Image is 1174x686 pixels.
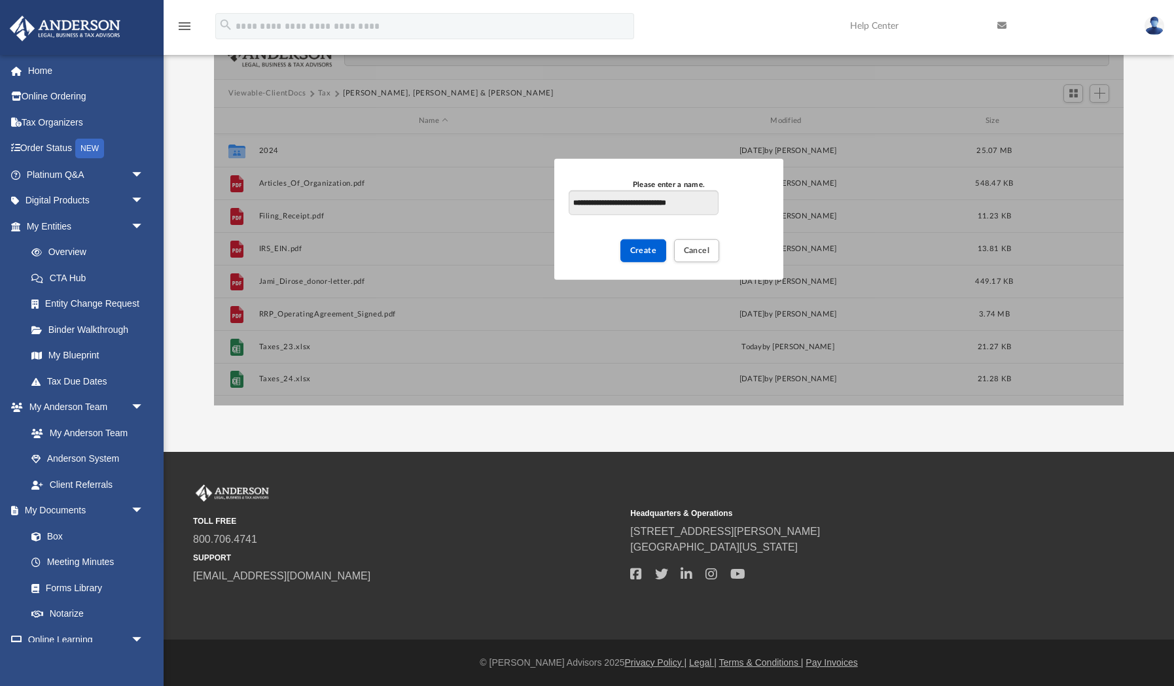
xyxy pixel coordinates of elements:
[18,472,157,498] a: Client Referrals
[18,317,164,343] a: Binder Walkthrough
[9,498,157,524] a: My Documentsarrow_drop_down
[18,420,151,446] a: My Anderson Team
[193,515,621,527] small: TOLL FREE
[18,291,164,317] a: Entity Change Request
[719,657,804,668] a: Terms & Conditions |
[9,626,157,653] a: Online Learningarrow_drop_down
[806,657,857,668] a: Pay Invoices
[9,213,164,239] a: My Entitiesarrow_drop_down
[689,657,717,668] a: Legal |
[9,84,164,110] a: Online Ordering
[131,626,157,653] span: arrow_drop_down
[630,507,1058,519] small: Headquarters & Operations
[131,213,157,240] span: arrow_drop_down
[18,575,151,601] a: Forms Library
[630,541,798,553] a: [GEOGRAPHIC_DATA][US_STATE]
[164,656,1174,670] div: © [PERSON_NAME] Advisors 2025
[630,526,820,537] a: [STREET_ADDRESS][PERSON_NAME]
[569,179,769,190] div: Please enter a name.
[193,570,370,581] a: [EMAIL_ADDRESS][DOMAIN_NAME]
[131,394,157,421] span: arrow_drop_down
[193,534,257,545] a: 800.706.4741
[18,446,157,472] a: Anderson System
[131,498,157,524] span: arrow_drop_down
[6,16,124,41] img: Anderson Advisors Platinum Portal
[131,162,157,188] span: arrow_drop_down
[177,18,192,34] i: menu
[193,552,621,564] small: SUPPORT
[18,239,164,266] a: Overview
[9,109,164,135] a: Tax Organizers
[18,601,157,627] a: Notarize
[219,18,233,32] i: search
[9,58,164,84] a: Home
[131,188,157,214] span: arrow_drop_down
[9,394,157,420] a: My Anderson Teamarrow_drop_down
[569,190,719,215] input: Please enter a name.
[9,188,164,214] a: Digital Productsarrow_drop_down
[9,162,164,188] a: Platinum Q&Aarrow_drop_down
[554,159,783,279] div: New Folder
[18,549,157,575] a: Meeting Minutes
[674,239,720,262] button: Cancel
[684,247,710,254] span: Cancel
[18,368,164,394] a: Tax Due Dates
[18,523,151,549] a: Box
[18,343,157,369] a: My Blueprint
[9,135,164,162] a: Order StatusNEW
[630,247,657,254] span: Create
[620,239,667,262] button: Create
[193,485,272,502] img: Anderson Advisors Platinum Portal
[177,25,192,34] a: menu
[625,657,687,668] a: Privacy Policy |
[18,265,164,291] a: CTA Hub
[1145,16,1164,35] img: User Pic
[75,139,104,158] div: NEW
